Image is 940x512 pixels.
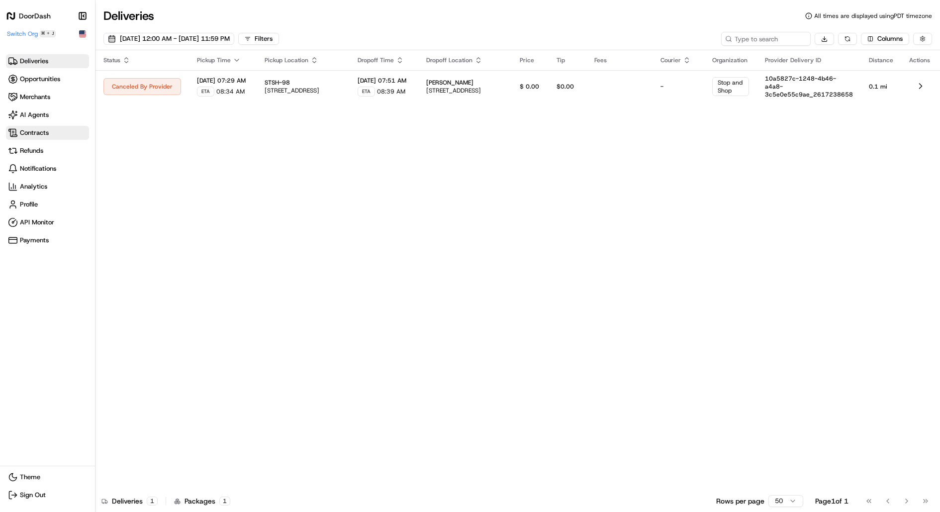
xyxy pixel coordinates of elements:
img: Flag of us [79,30,86,37]
button: Sign Out [6,488,89,502]
span: Opportunities [20,75,60,84]
span: Sign Out [20,491,46,500]
a: Payments [6,233,89,247]
a: DoorDash [6,11,75,21]
a: API Monitor [6,215,89,229]
div: 1 [219,497,230,506]
span: - [660,83,663,91]
div: Deliveries [101,496,158,506]
button: Theme [6,470,89,484]
span: Pickup Location [265,56,308,64]
div: Page 1 of 1 [815,496,848,506]
span: [STREET_ADDRESS] [265,87,319,95]
a: Notifications [6,162,89,176]
span: AI Agents [20,110,49,119]
span: [PERSON_NAME] [426,79,473,87]
span: Dropoff Time [358,56,394,64]
span: Switch Org [7,30,38,38]
span: 08:39 AM [377,88,405,96]
input: Type to search [721,32,811,46]
a: Merchants [6,90,89,104]
span: All times are displayed using PDT timezone [814,12,932,20]
span: Profile [20,200,38,209]
span: STSH-98 [265,79,290,87]
a: Refunds [6,144,89,158]
h1: Deliveries [103,8,154,24]
a: Deliveries [6,54,89,68]
button: [DATE] 12:00 AM - [DATE] 11:59 PM [103,33,234,45]
div: Tip [557,56,578,64]
span: 10a5827c-1248-4b46-a4a8-3c5e0e55c9ae_2617238658 [765,75,853,99]
div: Fees [594,56,645,64]
span: Columns [877,34,903,43]
span: $ 0.00 [520,83,539,91]
button: Filters [238,33,279,45]
div: ETA [358,87,375,97]
div: ETA [197,87,214,97]
div: 1 [147,497,158,506]
span: Refunds [20,146,43,155]
span: Merchants [20,93,50,102]
a: Contracts [6,126,89,140]
a: AI Agents [6,108,89,122]
div: Provider Delivery ID [765,56,853,64]
span: $0.00 [557,83,574,91]
p: Rows per page [716,496,764,506]
button: Switch Org⌘+J [7,30,56,38]
span: Courier [660,56,681,64]
span: Dropoff Location [426,56,472,64]
span: Notifications [20,164,56,173]
button: Refresh [838,33,857,45]
span: Payments [20,236,49,245]
span: [DATE] 12:00 AM - [DATE] 11:59 PM [120,34,230,43]
span: 0.1 mi [869,83,887,91]
div: Price [520,56,541,64]
span: Deliveries [20,57,48,66]
span: 08:34 AM [216,88,245,96]
span: Theme [20,473,40,482]
div: Organization [712,56,749,64]
div: Packages [174,496,230,506]
h1: DoorDash [19,11,51,21]
span: Analytics [20,182,47,191]
a: Opportunities [6,72,89,86]
div: Actions [909,56,932,64]
span: Pickup Time [197,56,231,64]
span: Status [103,56,120,64]
div: Stop and Shop [712,77,749,96]
a: Profile [6,198,89,211]
div: Filters [255,34,273,43]
span: [STREET_ADDRESS] [426,87,481,95]
div: Distance [869,56,893,64]
span: [DATE] 07:51 AM [358,77,410,85]
span: Contracts [20,128,49,137]
span: [DATE] 07:29 AM [197,77,249,85]
a: Analytics [6,180,89,194]
span: API Monitor [20,218,54,227]
button: Columns [861,33,909,45]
